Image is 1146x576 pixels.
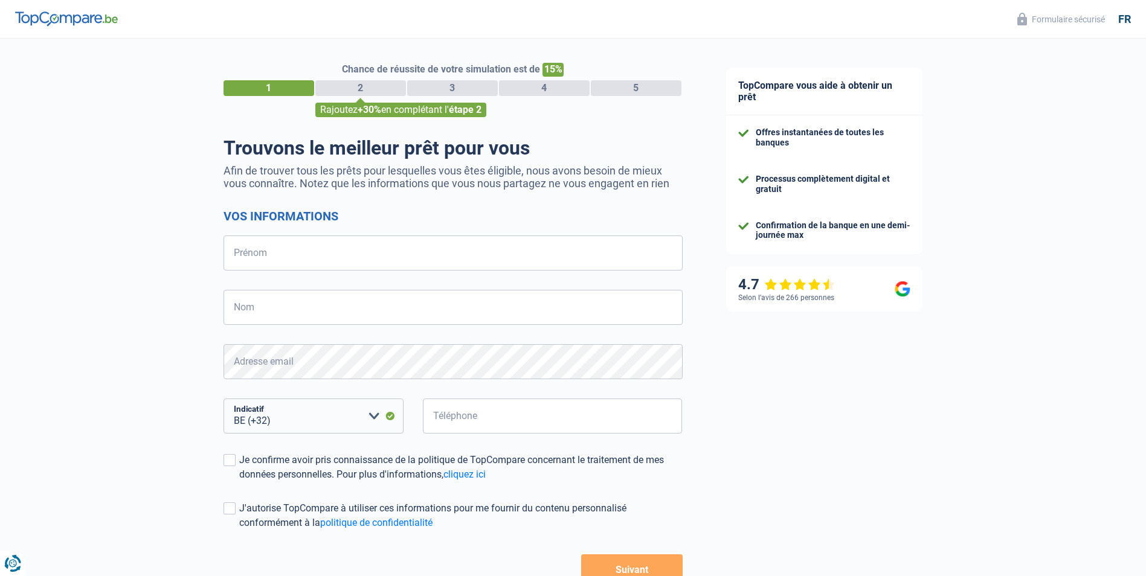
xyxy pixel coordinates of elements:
button: Formulaire sécurisé [1010,9,1112,29]
div: J'autorise TopCompare à utiliser ces informations pour me fournir du contenu personnalisé conform... [239,501,683,530]
div: 3 [407,80,498,96]
span: +30% [358,104,381,115]
input: 401020304 [423,398,683,434]
div: 5 [591,80,681,96]
span: étape 2 [449,104,481,115]
span: Chance de réussite de votre simulation est de [342,63,540,75]
div: Je confirme avoir pris connaissance de la politique de TopCompare concernant le traitement de mes... [239,453,683,482]
a: politique de confidentialité [320,517,433,528]
h2: Vos informations [224,209,683,223]
div: 1 [224,80,314,96]
img: TopCompare Logo [15,11,118,26]
div: Selon l’avis de 266 personnes [738,293,834,302]
div: Rajoutez en complétant l' [315,103,486,117]
div: Offres instantanées de toutes les banques [756,127,910,148]
a: cliquez ici [443,469,486,480]
div: 2 [315,80,406,96]
div: Processus complètement digital et gratuit [756,174,910,194]
div: fr [1118,13,1131,26]
p: Afin de trouver tous les prêts pour lesquelles vous êtes éligible, nous avons besoin de mieux vou... [224,164,683,190]
div: 4.7 [738,276,835,293]
h1: Trouvons le meilleur prêt pour vous [224,136,683,159]
span: 15% [542,63,564,77]
div: Confirmation de la banque en une demi-journée max [756,220,910,241]
div: 4 [499,80,590,96]
div: TopCompare vous aide à obtenir un prêt [726,68,922,115]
